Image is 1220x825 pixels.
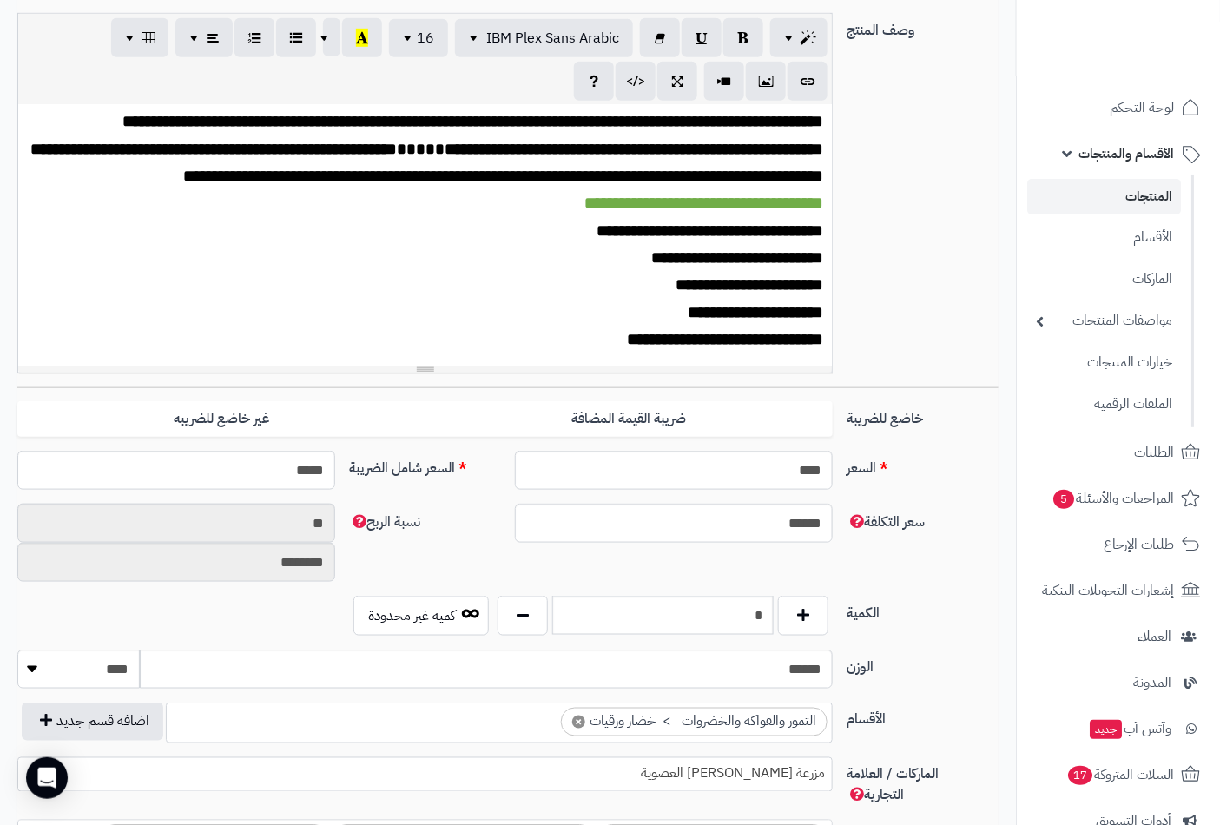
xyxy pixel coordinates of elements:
[1053,490,1074,509] span: 5
[486,28,619,49] span: IBM Plex Sans Arabic
[1027,570,1210,611] a: إشعارات التحويلات البنكية
[1102,13,1204,49] img: logo-2.png
[847,764,939,806] span: الماركات / العلامة التجارية
[342,451,508,478] label: السعر شامل الضريبة
[1027,432,1210,473] a: الطلبات
[1068,766,1092,785] span: 17
[1134,440,1174,465] span: الطلبات
[1090,720,1122,739] span: جديد
[389,19,448,57] button: 16
[22,703,163,741] button: اضافة قسم جديد
[840,650,1006,677] label: الوزن
[17,401,425,437] label: غير خاضع للضريبه
[1027,302,1181,340] a: مواصفات المنتجات
[1027,344,1181,381] a: خيارات المنتجات
[1088,716,1171,741] span: وآتس آب
[1133,670,1171,695] span: المدونة
[417,28,434,49] span: 16
[561,708,828,736] li: التمور والفواكه والخضروات > خضار ورقيات
[840,13,1006,41] label: وصف المنتج
[1042,578,1174,603] span: إشعارات التحويلات البنكية
[1110,96,1174,120] span: لوحة التحكم
[1104,532,1174,557] span: طلبات الإرجاع
[1027,219,1181,256] a: الأقسام
[572,716,585,729] span: ×
[1027,478,1210,519] a: المراجعات والأسئلة5
[840,703,1006,730] label: الأقسام
[1027,708,1210,749] a: وآتس آبجديد
[349,511,420,532] span: نسبة الربح
[1027,386,1181,423] a: الملفات الرقمية
[1066,762,1174,787] span: السلات المتروكة
[1027,87,1210,129] a: لوحة التحكم
[840,401,1006,429] label: خاضع للضريبة
[847,511,925,532] span: سعر التكلفة
[18,761,832,787] span: مزرعة الشهوان العضوية
[1138,624,1171,649] span: العملاء
[1027,616,1210,657] a: العملاء
[455,19,633,57] button: IBM Plex Sans Arabic
[1027,261,1181,298] a: الماركات
[26,757,68,799] div: Open Intercom Messenger
[1027,524,1210,565] a: طلبات الإرجاع
[17,757,833,792] span: مزرعة الشهوان العضوية
[840,451,1006,478] label: السعر
[840,596,1006,624] label: الكمية
[1027,179,1181,214] a: المنتجات
[425,401,833,437] label: ضريبة القيمة المضافة
[1078,142,1174,166] span: الأقسام والمنتجات
[1027,662,1210,703] a: المدونة
[1052,486,1174,511] span: المراجعات والأسئلة
[1027,754,1210,795] a: السلات المتروكة17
